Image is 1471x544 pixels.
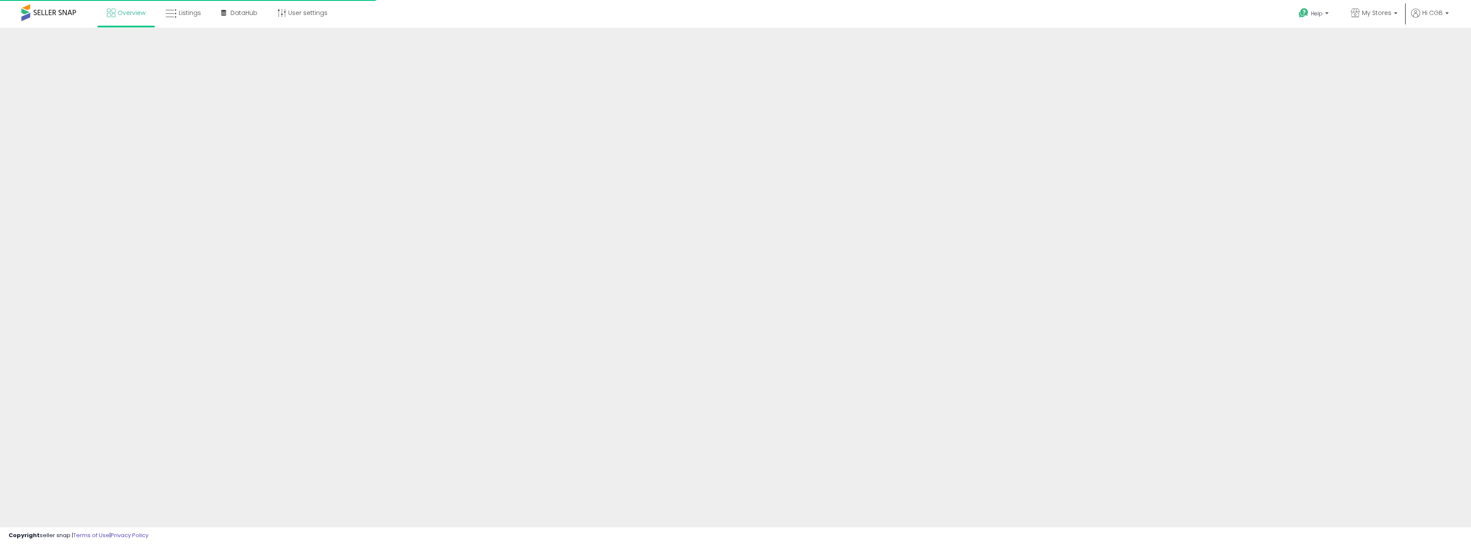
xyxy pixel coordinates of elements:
span: Listings [179,9,201,17]
span: Help [1311,10,1323,17]
i: Get Help [1298,8,1309,18]
a: Hi CGB [1411,9,1449,28]
span: Overview [118,9,145,17]
span: DataHub [230,9,257,17]
a: Help [1292,1,1337,28]
span: Hi CGB [1422,9,1443,17]
span: My Stores [1362,9,1391,17]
